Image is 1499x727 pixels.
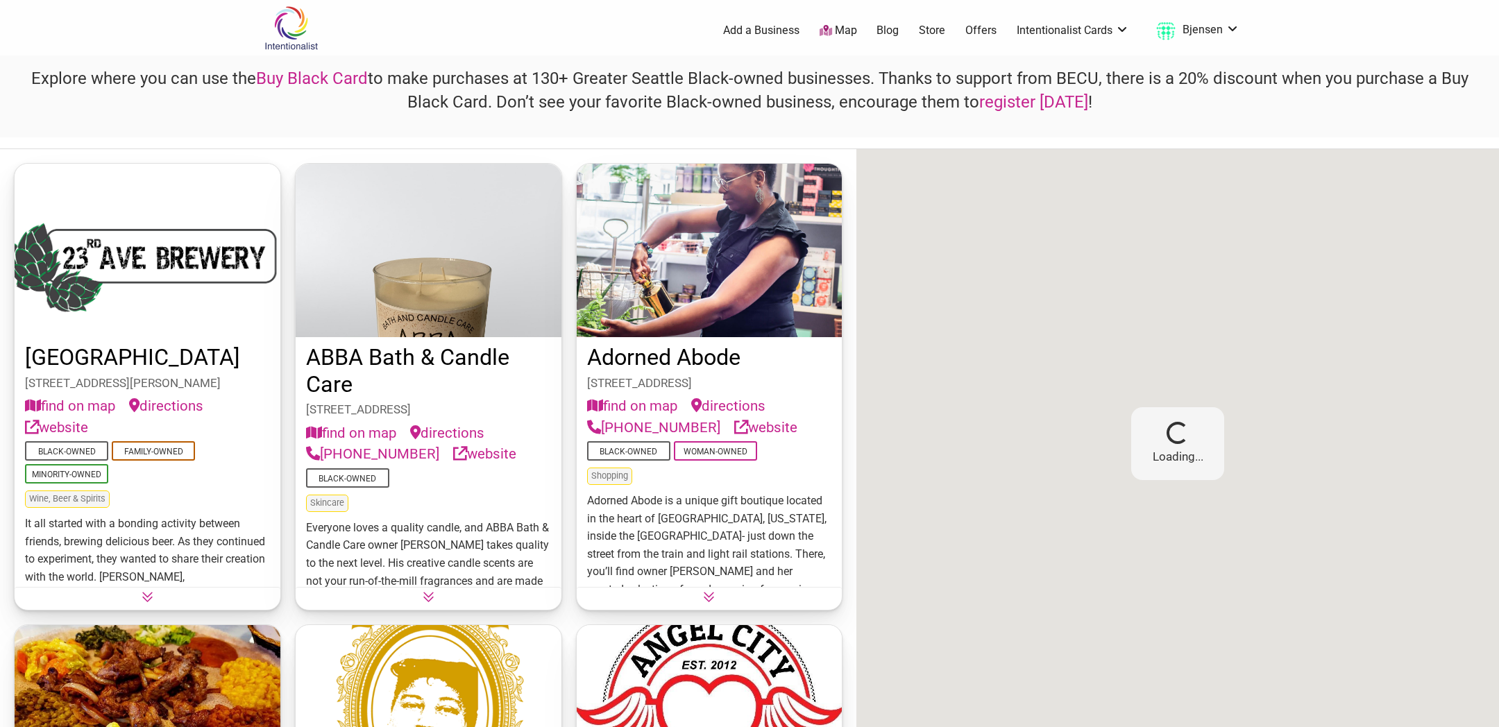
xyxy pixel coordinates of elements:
a: website [25,417,88,438]
span: Minority-Owned [25,464,108,484]
a: Store [919,23,945,38]
a: directions [410,422,484,444]
img: ABBA Bath & Candle Co candle [296,164,561,337]
a: [PHONE_NUMBER] [587,417,720,438]
a: Buy Black Card [256,69,368,88]
span: Black-Owned [587,441,670,461]
img: Intentionalist [258,6,324,51]
p: It all started with a bonding activity between friends, brewing delicious beer. As they continued... [25,515,270,710]
p: Everyone loves a quality candle, and ABBA Bath & Candle Care owner [PERSON_NAME] takes quality to... [306,519,551,715]
span: Woman-Owned [674,441,757,461]
span: Skincare [306,495,348,512]
a: directions [691,395,765,417]
div: Loading... [1131,407,1224,480]
a: Offers [965,23,997,38]
button: find on map [587,395,677,417]
div: [STREET_ADDRESS] [587,375,832,393]
a: Add a Business [723,23,799,38]
h4: Explore where you can use the to make purchases at 130+ Greater Seattle Black-owned businesses. T... [12,67,1487,114]
div: [STREET_ADDRESS] [306,401,551,419]
a: Adorned Abode [587,344,740,370]
span: Family-Owned [112,441,195,461]
span: Wine, Beer & Spirits [25,490,110,508]
a: directions [129,395,203,417]
a: ABBA Bath & Candle Care [306,344,509,397]
a: website [453,443,516,465]
a: [GEOGRAPHIC_DATA] [25,344,240,370]
span: Black-Owned [306,468,389,488]
button: find on map [306,422,396,444]
img: 23rd Ave Brewery's logo [15,164,280,337]
a: Map [820,23,857,39]
p: Adorned Abode is a unique gift boutique located in the heart of [GEOGRAPHIC_DATA], [US_STATE], in... [587,492,832,669]
button: find on map [25,395,115,417]
span: Shopping [587,468,632,485]
div: [STREET_ADDRESS][PERSON_NAME] [25,375,270,393]
span: Black-Owned [25,441,108,461]
a: Bjensen [1149,18,1239,43]
a: website [734,417,797,438]
a: register [DATE] [979,92,1088,112]
a: Blog [876,23,899,38]
a: Intentionalist Cards [1017,23,1129,38]
a: [PHONE_NUMBER] [306,443,439,465]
